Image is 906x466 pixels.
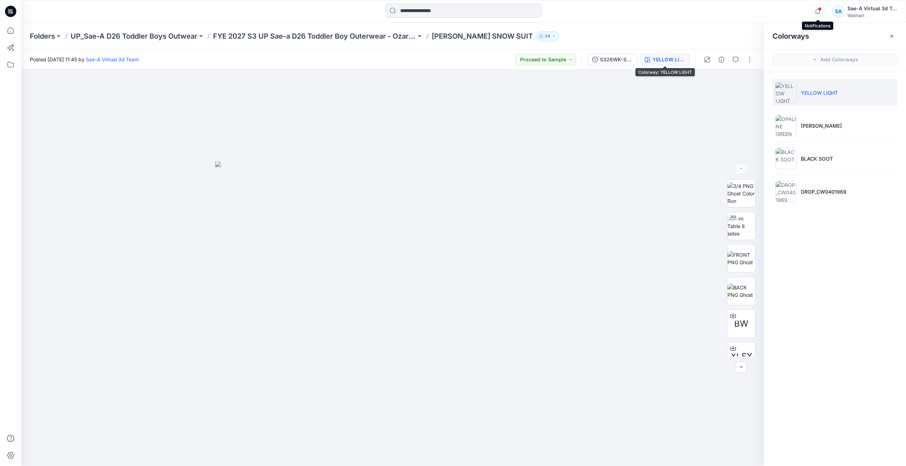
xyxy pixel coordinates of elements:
[801,188,846,195] p: DROP_CW0401969
[801,155,833,162] p: BLACK SOOT
[30,31,55,41] a: Folders
[775,82,797,103] img: YELLOW LIGHT
[600,56,633,63] div: S326WK-SS01_FULL COLORWAYS
[536,31,559,41] button: 34
[727,251,755,266] img: FRONT PNG Ghost
[432,31,533,41] p: [PERSON_NAME] SNOW SUIT
[801,122,842,129] p: [PERSON_NAME]
[773,32,809,40] h2: Colorways
[30,56,139,63] span: Posted [DATE] 11:45 by
[847,13,897,18] div: Walmart
[775,115,797,136] img: OPALINE GREEN
[727,182,755,205] img: 3/4 PNG Ghost Color Run
[847,4,897,13] div: Sae-A Virtual 3d Team
[832,5,845,18] div: SA
[727,284,755,299] img: BACK PNG Ghost
[716,54,727,65] button: Details
[215,161,570,466] img: eyJhbGciOiJIUzI1NiIsImtpZCI6IjAiLCJzbHQiOiJzZXMiLCJ0eXAiOiJKV1QifQ.eyJkYXRhIjp7InR5cGUiOiJzdG9yYW...
[86,56,139,62] a: Sae-A Virtual 3d Team
[727,215,755,237] img: Turn Table 8 sides
[801,89,838,96] p: YELLOW LIGHT
[213,31,416,41] a: FYE 2027 S3 UP Sae-a D26 Toddler Boy Outerwear - Ozark Trail
[588,54,637,65] button: S326WK-SS01_FULL COLORWAYS
[775,181,797,202] img: DROP_CW0401969
[734,317,748,330] span: BW
[71,31,197,41] a: UP_Sae-A D26 Toddler Boys Outwear
[653,56,685,63] div: YELLOW LIGHT
[775,148,797,169] img: BLACK SOOT
[731,350,752,363] span: XLSX
[640,54,690,65] button: YELLOW LIGHT
[545,32,550,40] p: 34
